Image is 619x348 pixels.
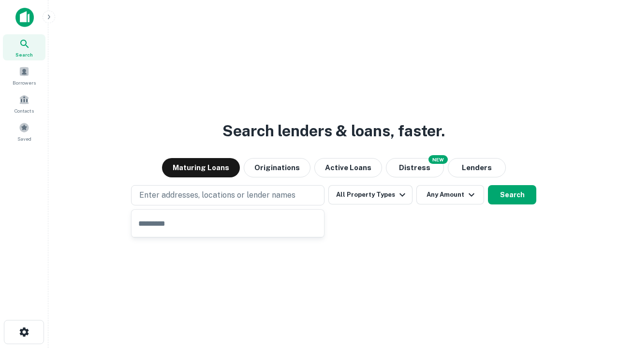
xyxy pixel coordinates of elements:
span: Search [15,51,33,58]
img: capitalize-icon.png [15,8,34,27]
button: Search [488,185,536,204]
p: Enter addresses, locations or lender names [139,189,295,201]
a: Contacts [3,90,45,116]
a: Search [3,34,45,60]
h3: Search lenders & loans, faster. [222,119,445,143]
button: Maturing Loans [162,158,240,177]
button: Originations [244,158,310,177]
div: NEW [428,155,448,164]
button: Lenders [448,158,506,177]
button: Active Loans [314,158,382,177]
span: Contacts [15,107,34,115]
button: Any Amount [416,185,484,204]
a: Saved [3,118,45,145]
button: Enter addresses, locations or lender names [131,185,324,205]
a: Borrowers [3,62,45,88]
button: Search distressed loans with lien and other non-mortgage details. [386,158,444,177]
iframe: Chat Widget [571,271,619,317]
span: Saved [17,135,31,143]
button: All Property Types [328,185,413,204]
span: Borrowers [13,79,36,87]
